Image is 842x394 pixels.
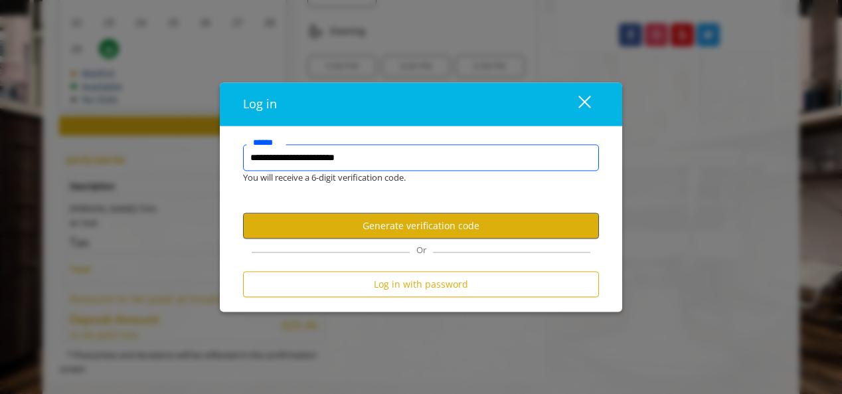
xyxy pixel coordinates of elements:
button: Log in with password [243,272,599,298]
div: close dialog [563,94,590,114]
button: close dialog [554,91,599,118]
div: You will receive a 6-digit verification code. [233,171,589,185]
span: Or [410,245,433,256]
span: Log in [243,96,277,112]
button: Generate verification code [243,213,599,239]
